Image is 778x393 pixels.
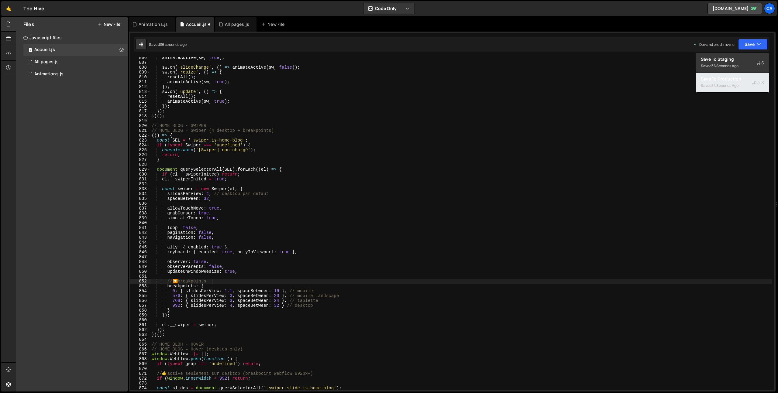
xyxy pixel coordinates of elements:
[34,71,64,77] div: Animations.js
[130,152,151,157] div: 826
[701,56,764,62] div: Save to Staging
[130,337,151,342] div: 864
[130,177,151,182] div: 831
[130,128,151,133] div: 821
[130,279,151,284] div: 852
[130,323,151,327] div: 861
[261,21,287,27] div: New File
[130,162,151,167] div: 828
[738,39,768,50] button: Save
[130,191,151,196] div: 834
[130,94,151,99] div: 814
[130,332,151,337] div: 863
[756,60,764,66] span: S
[130,143,151,148] div: 824
[23,21,34,28] h2: Files
[696,53,769,73] button: Save to StagingS Saved36 seconds ago
[130,269,151,274] div: 850
[130,60,151,65] div: 807
[130,259,151,264] div: 848
[225,21,249,27] div: All pages.js
[130,211,151,216] div: 838
[1,1,16,16] a: 🤙
[711,83,738,88] div: 34 seconds ago
[130,274,151,279] div: 851
[693,42,735,47] div: Dev and prod in sync
[130,182,151,186] div: 832
[130,220,151,225] div: 840
[130,357,151,361] div: 868
[130,201,151,206] div: 836
[130,118,151,123] div: 819
[130,308,151,313] div: 858
[23,56,128,68] div: 17034/46803.js
[130,303,151,308] div: 857
[149,42,187,47] div: Saved
[23,5,44,12] div: The Hive
[130,376,151,381] div: 872
[130,75,151,80] div: 810
[160,42,187,47] div: 36 seconds ago
[34,47,55,53] div: Accueil.js
[130,298,151,303] div: 856
[186,21,207,27] div: Accueil.js
[701,62,764,70] div: Saved
[130,138,151,143] div: 823
[130,99,151,104] div: 815
[130,114,151,118] div: 818
[139,21,168,27] div: Animations.js
[130,225,151,230] div: 841
[130,196,151,201] div: 835
[130,55,151,60] div: 806
[130,318,151,323] div: 860
[130,366,151,371] div: 870
[130,109,151,114] div: 817
[98,22,120,27] button: New File
[130,289,151,293] div: 854
[130,361,151,366] div: 869
[130,133,151,138] div: 822
[130,216,151,220] div: 839
[130,245,151,250] div: 845
[130,264,151,269] div: 849
[707,3,762,14] a: [DOMAIN_NAME]
[34,59,59,65] div: All pages.js
[130,293,151,298] div: 855
[23,44,128,56] div: 17034/46801.js
[130,255,151,259] div: 847
[711,63,738,68] div: 36 seconds ago
[701,76,764,82] div: Save to Production
[130,347,151,352] div: 866
[130,186,151,191] div: 833
[130,65,151,70] div: 808
[130,327,151,332] div: 862
[130,240,151,245] div: 844
[701,82,764,89] div: Saved
[130,84,151,89] div: 812
[130,123,151,128] div: 820
[130,250,151,255] div: 846
[752,80,764,86] span: S
[130,342,151,347] div: 865
[130,386,151,391] div: 874
[130,352,151,357] div: 867
[130,157,151,162] div: 827
[130,148,151,152] div: 825
[130,104,151,109] div: 816
[363,3,415,14] button: Code Only
[130,381,151,386] div: 873
[130,89,151,94] div: 813
[130,80,151,84] div: 811
[130,172,151,177] div: 830
[29,48,32,53] span: 1
[130,230,151,235] div: 842
[130,313,151,318] div: 859
[130,371,151,376] div: 871
[130,167,151,172] div: 829
[16,32,128,44] div: Javascript files
[130,70,151,75] div: 809
[764,3,775,14] a: Ca
[130,235,151,240] div: 843
[130,284,151,289] div: 853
